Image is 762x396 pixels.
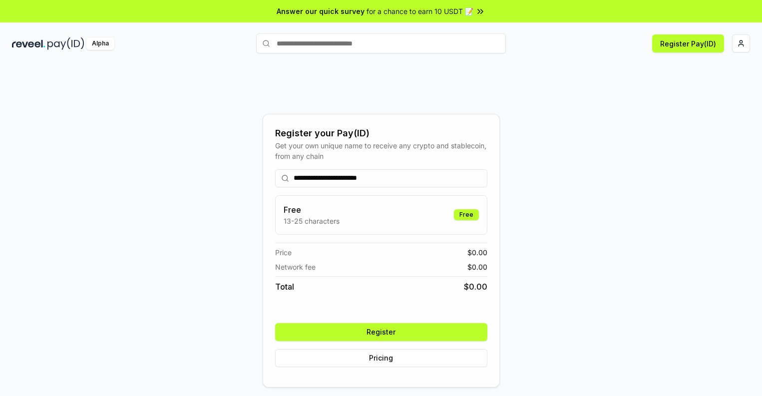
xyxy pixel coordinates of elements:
[275,281,294,293] span: Total
[454,209,479,220] div: Free
[275,247,292,258] span: Price
[284,216,340,226] p: 13-25 characters
[467,247,487,258] span: $ 0.00
[12,37,45,50] img: reveel_dark
[275,323,487,341] button: Register
[275,262,316,272] span: Network fee
[467,262,487,272] span: $ 0.00
[47,37,84,50] img: pay_id
[275,126,487,140] div: Register your Pay(ID)
[367,6,473,16] span: for a chance to earn 10 USDT 📝
[464,281,487,293] span: $ 0.00
[275,140,487,161] div: Get your own unique name to receive any crypto and stablecoin, from any chain
[275,349,487,367] button: Pricing
[86,37,114,50] div: Alpha
[652,34,724,52] button: Register Pay(ID)
[277,6,365,16] span: Answer our quick survey
[284,204,340,216] h3: Free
